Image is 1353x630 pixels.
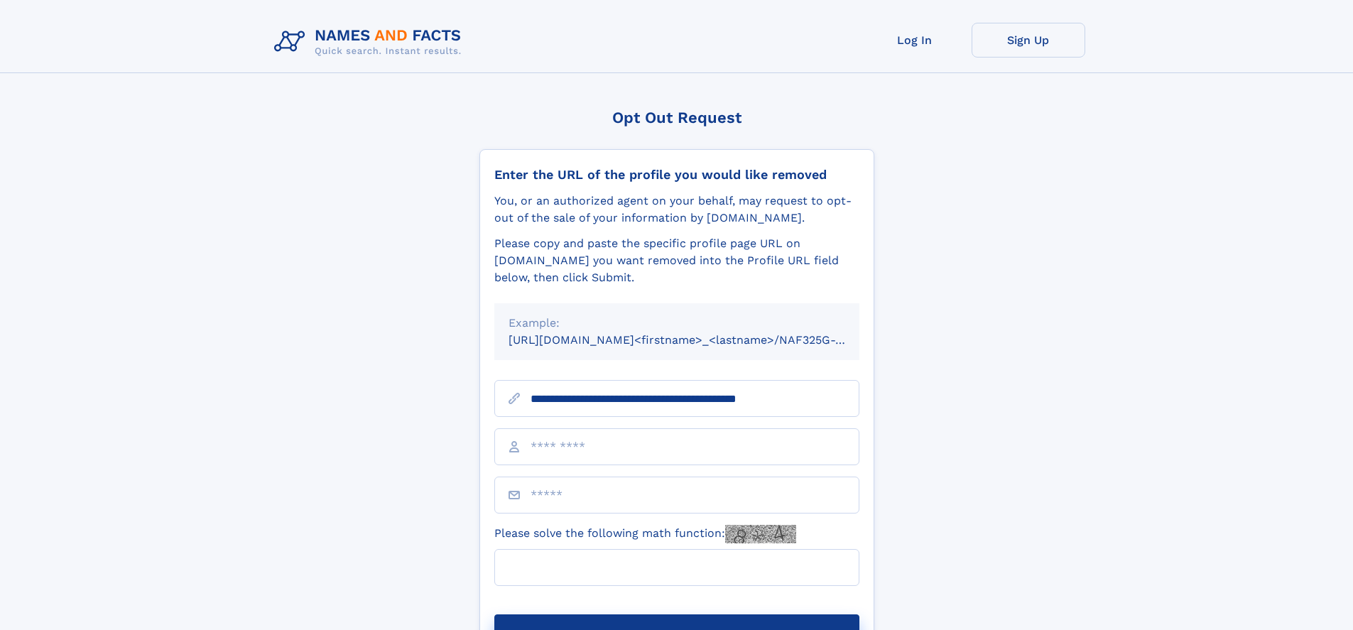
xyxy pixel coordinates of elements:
div: Example: [509,315,845,332]
div: You, or an authorized agent on your behalf, may request to opt-out of the sale of your informatio... [494,192,859,227]
div: Please copy and paste the specific profile page URL on [DOMAIN_NAME] you want removed into the Pr... [494,235,859,286]
div: Enter the URL of the profile you would like removed [494,167,859,183]
a: Sign Up [972,23,1085,58]
small: [URL][DOMAIN_NAME]<firstname>_<lastname>/NAF325G-xxxxxxxx [509,333,886,347]
div: Opt Out Request [479,109,874,126]
img: Logo Names and Facts [268,23,473,61]
label: Please solve the following math function: [494,525,796,543]
a: Log In [858,23,972,58]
